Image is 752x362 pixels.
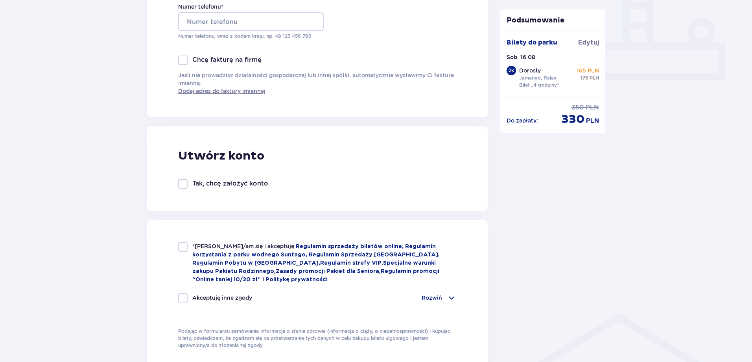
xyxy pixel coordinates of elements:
[561,112,584,127] p: 330
[507,53,535,61] p: Sob. 16.08
[578,38,599,47] a: Edytuj
[571,103,584,112] p: 350
[178,328,456,349] p: Podając w formularzu zamówienia informacje o stanie zdrowia (informacja o ciąży, o niepełnosprawn...
[507,117,538,124] p: Do zapłaty :
[519,67,541,74] p: Dorosły
[192,56,262,64] p: Chcę fakturę na firmę
[500,16,606,25] p: Podsumowanie
[178,33,324,40] p: Numer telefonu, wraz z kodem kraju, np. 48 ​123 ​456 ​789
[178,149,264,163] p: Utwórz konto
[178,12,324,31] input: Numer telefonu
[581,74,588,82] p: 175
[296,244,405,249] a: Regulamin sprzedaży biletów online,
[422,294,442,302] p: Rozwiń
[178,71,456,95] p: Jeśli nie prowadzisz działalności gospodarczej lub innej spółki, automatycznie wystawimy Ci faktu...
[507,66,516,75] div: 2 x
[309,252,440,258] a: Regulamin Sprzedaży [GEOGRAPHIC_DATA],
[507,38,557,47] p: Bilety do parku
[178,87,265,95] a: Dodaj adres do faktury imiennej
[519,74,557,82] p: Jamango, Relax
[586,117,599,125] p: PLN
[265,277,328,282] a: Politykę prywatności
[320,260,382,266] a: Regulamin strefy VIP
[178,3,223,11] label: Numer telefonu *
[192,294,252,302] p: Akceptuję inne zgody
[192,260,320,266] a: Regulamin Pobytu w [GEOGRAPHIC_DATA],
[577,67,599,74] p: 165 PLN
[192,179,268,188] p: Tak, chcę założyć konto
[192,243,296,249] span: *[PERSON_NAME]/am się i akceptuję
[262,277,265,282] span: i
[590,74,599,82] p: PLN
[519,82,559,89] p: Bilet „4 godziny”
[192,242,456,284] p: , , ,
[586,103,599,112] p: PLN
[276,269,379,274] a: Zasady promocji Pakiet dla Seniora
